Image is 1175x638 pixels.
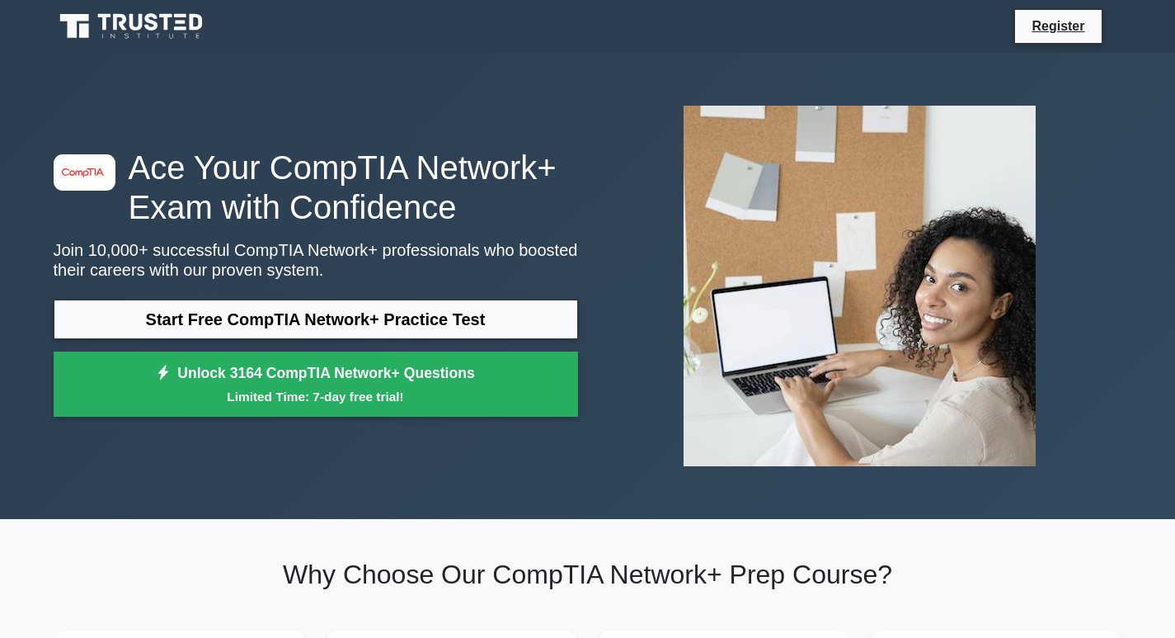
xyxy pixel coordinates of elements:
[54,559,1122,590] h2: Why Choose Our CompTIA Network+ Prep Course?
[74,387,557,406] small: Limited Time: 7-day free trial!
[54,352,578,418] a: Unlock 3164 CompTIA Network+ QuestionsLimited Time: 7-day free trial!
[1022,16,1094,36] a: Register
[54,148,578,227] h1: Ace Your CompTIA Network+ Exam with Confidence
[54,300,578,339] a: Start Free CompTIA Network+ Practice Test
[54,240,578,280] p: Join 10,000+ successful CompTIA Network+ professionals who boosted their careers with our proven ...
